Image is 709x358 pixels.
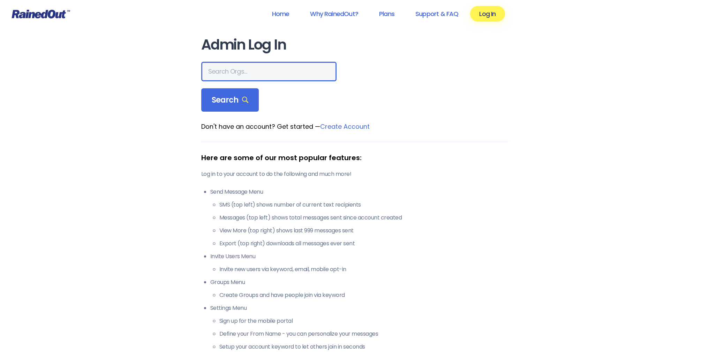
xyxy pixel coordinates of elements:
[210,304,508,351] li: Settings Menu
[201,152,508,163] div: Here are some of our most popular features:
[219,343,508,351] li: Setup your account keyword to let others join in seconds
[370,6,403,22] a: Plans
[219,317,508,325] li: Sign up for the mobile portal
[201,37,508,53] h1: Admin Log In
[219,265,508,274] li: Invite new users via keyword, email, mobile opt-in
[219,201,508,209] li: SMS (top left) shows number of current text recipients
[201,62,337,81] input: Search Orgs…
[406,6,467,22] a: Support & FAQ
[219,239,508,248] li: Export (top right) downloads all messages ever sent
[219,291,508,299] li: Create Groups and have people join via keyword
[320,122,370,131] a: Create Account
[219,214,508,222] li: Messages (top left) shows total messages sent since account created
[210,252,508,274] li: Invite Users Menu
[263,6,298,22] a: Home
[210,188,508,248] li: Send Message Menu
[219,330,508,338] li: Define your From Name - you can personalize your messages
[201,88,259,112] div: Search
[470,6,505,22] a: Log In
[201,170,508,178] p: Log in to your account to do the following and much more!
[301,6,367,22] a: Why RainedOut?
[212,95,249,105] span: Search
[210,278,508,299] li: Groups Menu
[219,226,508,235] li: View More (top right) shows last 999 messages sent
